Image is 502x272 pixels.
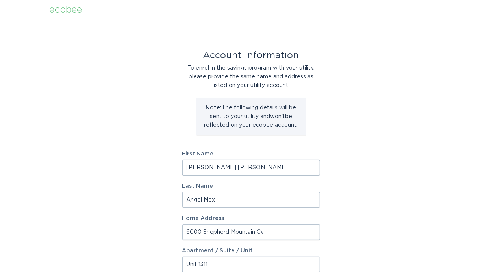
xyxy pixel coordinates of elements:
[206,105,222,111] strong: Note:
[182,248,320,253] label: Apartment / Suite / Unit
[182,64,320,90] div: To enrol in the savings program with your utility, please provide the same name and address as li...
[202,104,300,130] p: The following details will be sent to your utility and won't be reflected on your ecobee account.
[182,151,320,157] label: First Name
[50,6,82,14] div: ecobee
[182,216,320,221] label: Home Address
[182,51,320,60] div: Account Information
[182,183,320,189] label: Last Name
